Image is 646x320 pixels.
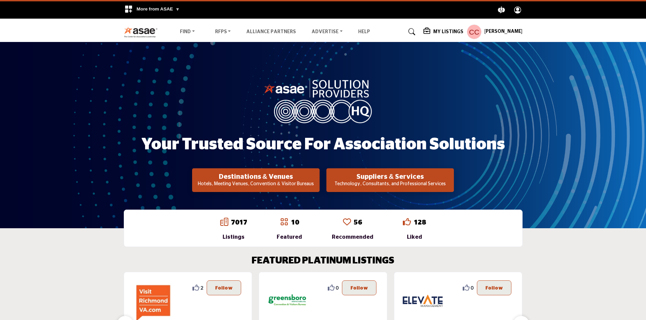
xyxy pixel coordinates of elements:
a: Alliance Partners [246,29,296,34]
button: Follow [477,280,511,295]
a: Help [358,29,370,34]
button: Suppliers & Services Technology, Consultants, and Professional Services [326,168,454,192]
a: 128 [414,219,426,226]
img: Site Logo [124,26,161,38]
a: 7017 [231,219,247,226]
div: My Listings [423,28,463,36]
span: 0 [471,284,474,291]
div: Listings [220,233,247,241]
span: 2 [201,284,203,291]
a: 56 [354,219,362,226]
span: 0 [336,284,339,291]
div: More from ASAE [120,1,184,19]
h5: My Listings [433,29,463,35]
div: Featured [277,233,302,241]
h2: FEATURED PLATINUM LISTINGS [252,255,394,267]
h2: Destinations & Venues [194,173,318,181]
img: image [264,78,382,123]
a: Go to Recommended [343,218,351,227]
a: Find [175,27,200,37]
button: Show hide supplier dropdown [467,24,482,39]
div: Liked [403,233,426,241]
span: More from ASAE [137,6,180,12]
h5: [PERSON_NAME] [484,28,523,35]
a: RFPs [210,27,236,37]
h2: Suppliers & Services [328,173,452,181]
button: Follow [342,280,376,295]
p: Follow [215,284,233,292]
p: Follow [485,284,503,292]
a: Search [402,26,420,37]
p: Technology, Consultants, and Professional Services [328,181,452,188]
a: 10 [291,219,299,226]
h1: Your Trusted Source for Association Solutions [141,134,505,155]
div: Recommended [332,233,373,241]
p: Hotels, Meeting Venues, Convention & Visitor Bureaus [194,181,318,188]
p: Follow [350,284,368,292]
i: Go to Liked [403,218,411,226]
button: Follow [207,280,241,295]
button: Destinations & Venues Hotels, Meeting Venues, Convention & Visitor Bureaus [192,168,320,192]
a: Go to Featured [280,218,288,227]
a: Advertise [307,27,347,37]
